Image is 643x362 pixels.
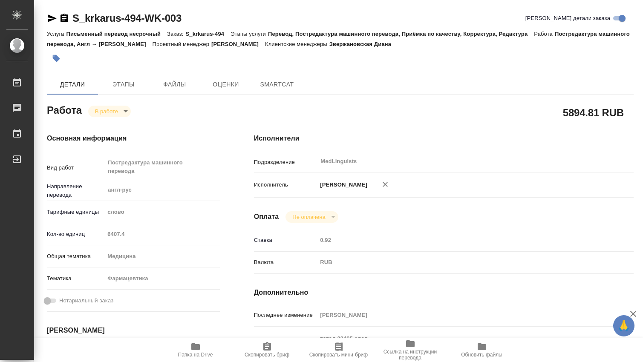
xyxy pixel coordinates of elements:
button: Не оплачена [290,213,328,221]
button: Скопировать мини-бриф [303,338,375,362]
button: В работе [92,108,121,115]
button: Удалить исполнителя [376,175,395,194]
div: Медицина [104,249,219,264]
div: В работе [88,106,131,117]
h2: 5894.81 RUB [563,105,624,120]
span: 🙏 [617,317,631,335]
button: Скопировать бриф [231,338,303,362]
span: Оценки [205,79,246,90]
span: Детали [52,79,93,90]
p: Последнее изменение [254,311,317,319]
p: Письменный перевод несрочный [66,31,167,37]
p: Исполнитель [254,181,317,189]
span: Папка на Drive [178,352,213,358]
p: [PERSON_NAME] [211,41,265,47]
p: Кол-во единиц [47,230,104,238]
span: Этапы [103,79,144,90]
span: Нотариальный заказ [59,296,113,305]
input: Пустое поле [104,228,219,240]
span: Скопировать бриф [245,352,289,358]
h4: Основная информация [47,133,220,144]
span: Обновить файлы [461,352,502,358]
button: Ссылка на инструкции перевода [375,338,446,362]
p: Проектный менеджер [153,41,211,47]
p: Вид работ [47,164,104,172]
span: [PERSON_NAME] детали заказа [525,14,610,23]
h4: Дополнительно [254,287,634,298]
p: Перевод, Постредактура машинного перевода, Приёмка по качеству, Корректура, Редактура [268,31,534,37]
p: Тематика [47,274,104,283]
p: Ставка [254,236,317,244]
p: Этапы услуги [231,31,268,37]
button: Папка на Drive [160,338,231,362]
span: SmartCat [257,79,297,90]
p: Подразделение [254,158,317,167]
button: Скопировать ссылку для ЯМессенджера [47,13,57,23]
h4: Исполнители [254,133,634,144]
p: Заказ: [167,31,185,37]
h4: Оплата [254,212,279,222]
div: Фармацевтика [104,271,219,286]
button: Скопировать ссылку [59,13,69,23]
p: Звержановская Диана [329,41,398,47]
h2: Работа [47,102,82,117]
input: Пустое поле [317,309,602,321]
a: S_krkarus-494-WK-003 [72,12,182,24]
button: 🙏 [613,315,634,336]
p: Работа [534,31,555,37]
p: Общая тематика [47,252,104,261]
p: Услуга [47,31,66,37]
p: Клиентские менеджеры [265,41,329,47]
p: Направление перевода [47,182,104,199]
p: Тарифные единицы [47,208,104,216]
p: Валюта [254,258,317,267]
span: Скопировать мини-бриф [309,352,368,358]
span: Файлы [154,79,195,90]
button: Обновить файлы [446,338,518,362]
div: слово [104,205,219,219]
p: [PERSON_NAME] [317,181,367,189]
div: RUB [317,255,602,270]
input: Пустое поле [317,234,602,246]
span: Ссылка на инструкции перевода [380,349,441,361]
div: В работе [285,211,338,223]
p: S_krkarus-494 [185,31,231,37]
button: Добавить тэг [47,49,66,68]
h4: [PERSON_NAME] [47,325,220,336]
